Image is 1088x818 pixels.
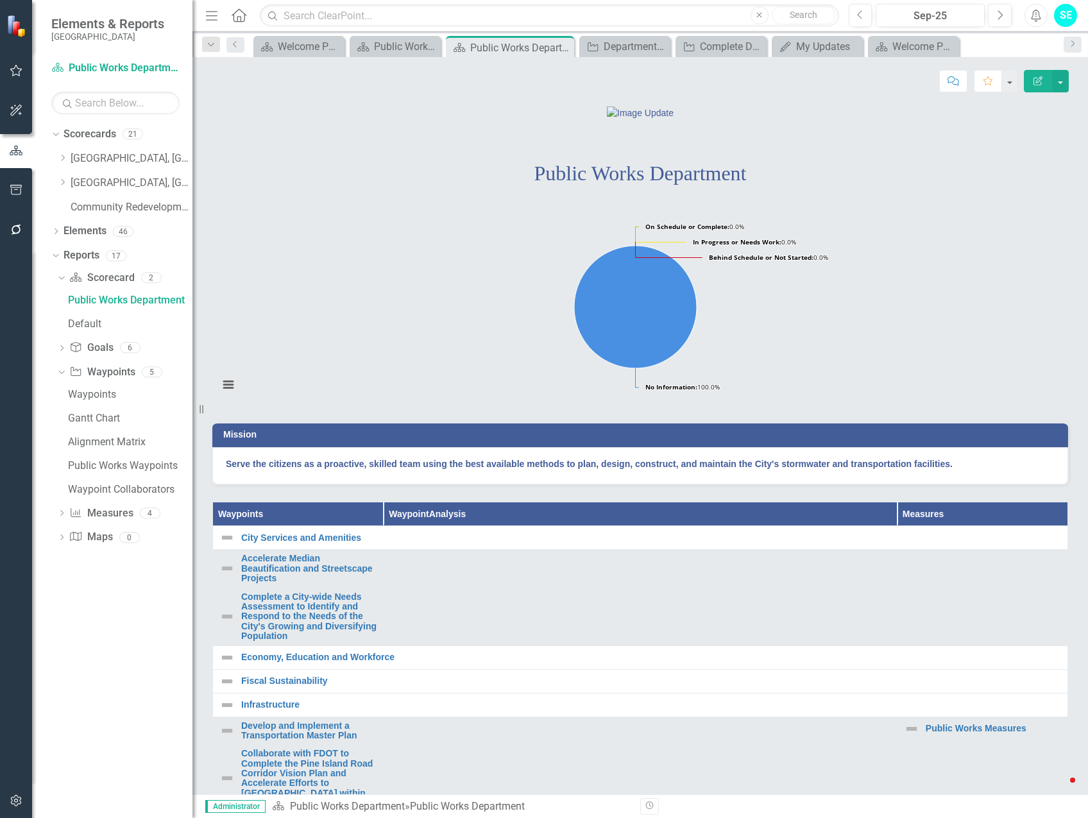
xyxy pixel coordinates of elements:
[212,212,1058,405] svg: Interactive chart
[69,271,134,285] a: Scorecard
[241,652,1061,662] a: Economy, Education and Workforce
[790,10,817,20] span: Search
[68,294,192,306] div: Public Works Department
[141,273,162,284] div: 2
[219,561,235,576] img: Not Defined
[219,609,235,624] img: Not Defined
[892,38,956,55] div: Welcome Page
[68,436,192,448] div: Alignment Matrix
[880,8,980,24] div: Sep-25
[219,771,235,786] img: Not Defined
[353,38,438,55] a: Public Works Department
[574,246,697,368] path: No Information, 39.
[470,40,571,56] div: Public Works Department
[113,226,133,237] div: 46
[257,38,341,55] a: Welcome Page
[278,38,341,55] div: Welcome Page
[68,318,192,330] div: Default
[51,31,164,42] small: [GEOGRAPHIC_DATA]
[384,745,897,812] td: Double-Click to Edit
[241,749,377,808] a: Collaborate with FDOT to Complete the Pine Island Road Corridor Vision Plan and Accelerate Effort...
[213,717,384,745] td: Double-Click to Edit Right Click for Context Menu
[205,800,266,813] span: Administrator
[68,389,192,400] div: Waypoints
[796,38,860,55] div: My Updates
[604,38,667,55] div: Departmental Update Report
[374,38,438,55] div: Public Works Department
[272,799,631,814] div: »
[607,107,674,119] img: Image Update
[65,384,192,405] a: Waypoints
[709,253,813,262] tspan: Behind Schedule or Not Started:
[1054,4,1077,27] button: SE
[6,15,29,37] img: ClearPoint Strategy
[693,237,781,246] tspan: In Progress or Needs Work:
[106,250,126,261] div: 17
[775,38,860,55] a: My Updates
[213,645,1068,669] td: Double-Click to Edit Right Click for Context Menu
[65,456,192,476] a: Public Works Waypoints
[384,588,897,645] td: Double-Click to Edit
[926,724,1061,733] a: Public Works Measures
[410,800,525,812] div: Public Works Department
[140,507,160,518] div: 4
[645,382,697,391] tspan: No Information:
[384,550,897,588] td: Double-Click to Edit
[223,430,1062,439] h3: Mission
[65,408,192,429] a: Gantt Chart
[64,224,106,239] a: Elements
[213,550,384,588] td: Double-Click to Edit Right Click for Context Menu
[65,479,192,500] a: Waypoint Collaborators
[679,38,763,55] a: Complete Design and Construction of the North 1, 2, 3, 4, and 5 Utility Expansion Projects
[645,222,729,231] tspan: On Schedule or Complete:
[897,717,1067,745] td: Double-Click to Edit Right Click for Context Menu
[534,162,747,185] span: Public Works Department
[123,129,143,140] div: 21
[213,693,1068,717] td: Double-Click to Edit Right Click for Context Menu
[241,676,1061,686] a: Fiscal Sustainability
[71,151,192,166] a: [GEOGRAPHIC_DATA], [GEOGRAPHIC_DATA] Business Initiatives
[876,4,985,27] button: Sep-25
[65,314,192,334] a: Default
[226,459,953,469] strong: Serve the citizens as a proactive, skilled team using the best available methods to plan, design,...
[241,721,377,741] a: Develop and Implement a Transportation Master Plan
[290,800,405,812] a: Public Works Department
[69,341,113,355] a: Goals
[65,290,192,311] a: Public Works Department
[645,382,720,391] text: 100.0%
[213,526,1068,550] td: Double-Click to Edit Right Click for Context Menu
[219,723,235,738] img: Not Defined
[241,533,1061,543] a: City Services and Amenities
[219,650,235,665] img: Not Defined
[68,484,192,495] div: Waypoint Collaborators
[645,222,744,231] text: 0.0%
[582,38,667,55] a: Departmental Update Report
[69,365,135,380] a: Waypoints
[709,253,828,262] text: 0.0%
[772,6,836,24] button: Search
[871,38,956,55] a: Welcome Page
[219,674,235,689] img: Not Defined
[71,200,192,215] a: Community Redevelopment Area
[69,530,112,545] a: Maps
[71,176,192,191] a: [GEOGRAPHIC_DATA], [GEOGRAPHIC_DATA] Strategic Plan
[260,4,838,27] input: Search ClearPoint...
[68,413,192,424] div: Gantt Chart
[51,61,180,76] a: Public Works Department
[51,92,180,114] input: Search Below...
[51,16,164,31] span: Elements & Reports
[219,697,235,713] img: Not Defined
[241,592,377,642] a: Complete a City-wide Needs Assessment to Identify and Respond to the Needs of the City's Growing ...
[142,366,162,377] div: 5
[241,700,1061,710] a: Infrastructure
[69,506,133,521] a: Measures
[241,554,377,583] a: Accelerate Median Beautification and Streetscape Projects
[213,588,384,645] td: Double-Click to Edit Right Click for Context Menu
[219,376,237,394] button: View chart menu, Chart
[119,532,140,543] div: 0
[213,745,384,812] td: Double-Click to Edit Right Click for Context Menu
[700,38,763,55] div: Complete Design and Construction of the North 1, 2, 3, 4, and 5 Utility Expansion Projects
[212,212,1068,405] div: Chart. Highcharts interactive chart.
[64,127,116,142] a: Scorecards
